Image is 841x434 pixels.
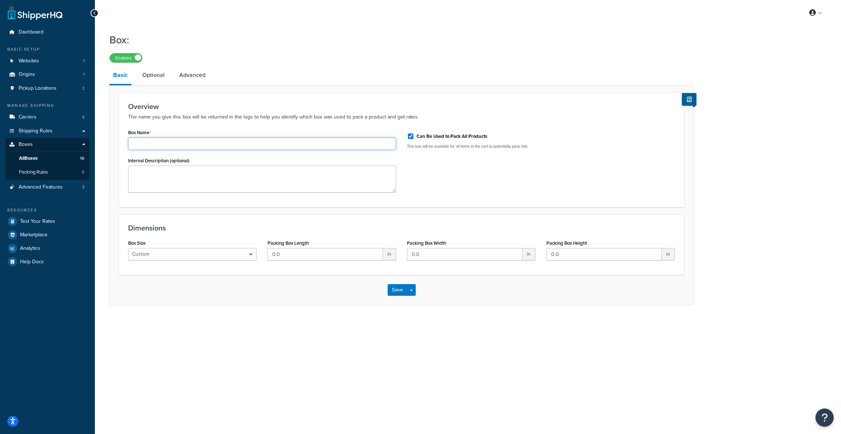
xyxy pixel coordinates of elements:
div: Manage Shipping [5,102,89,109]
span: Websites [19,58,39,64]
span: Shipping Rules [19,128,53,134]
label: Packing Box Width [407,240,446,246]
span: in [662,248,675,260]
label: Packing Box Length [268,240,309,246]
span: 2 [82,85,85,92]
button: Open Resource Center [815,408,834,427]
a: Origins1 [5,68,89,81]
a: Help Docs [5,255,89,268]
span: 16 [80,155,84,162]
span: 1 [83,58,85,64]
li: Websites [5,54,89,68]
span: 5 [82,114,85,120]
span: 1 [83,71,85,78]
label: Packing Box Height [546,240,587,246]
h1: Box: [110,33,684,47]
span: Dashboard [19,29,43,35]
a: Boxes [5,138,89,151]
a: Advanced [176,66,209,84]
span: Marketplace [20,232,47,238]
span: Analytics [20,245,40,252]
button: Save [388,284,407,296]
a: AllBoxes16 [5,152,89,165]
a: Carriers5 [5,111,89,124]
span: Boxes [19,142,33,148]
a: Packing Rules0 [5,166,89,179]
span: in [522,248,535,260]
span: in [383,248,396,260]
p: The name you give this box will be returned in the logs to help you identify which box was used t... [128,113,675,121]
span: Test Your Rates [20,218,55,225]
label: Box Size [128,240,146,246]
span: Packing Rules [19,169,48,175]
span: Origins [19,71,35,78]
h3: Overview [128,102,675,111]
li: Origins [5,68,89,81]
a: Dashboard [5,26,89,39]
a: Analytics [5,242,89,255]
a: Marketplace [5,228,89,241]
a: Pickup Locations2 [5,82,89,95]
span: Pickup Locations [19,85,57,92]
a: Optional [139,66,168,84]
span: Carriers [19,114,37,120]
div: Resources [5,207,89,213]
h3: Dimensions [128,224,675,232]
li: Boxes [5,138,89,179]
p: This box will be available for all items in the cart to potentially pack into [407,144,675,149]
span: 3 [82,184,85,190]
a: Basic [110,66,131,85]
span: Help Docs [20,259,44,265]
li: Pickup Locations [5,82,89,95]
label: Can Be Used to Pack All Products [416,133,487,140]
li: Packing Rules [5,166,89,179]
a: Advanced Features3 [5,181,89,194]
a: Shipping Rules [5,124,89,138]
label: Enabled [110,54,142,62]
li: Advanced Features [5,181,89,194]
span: Advanced Features [19,184,63,190]
span: All Boxes [19,155,38,162]
label: Internal Description (optional) [128,158,189,163]
a: Websites1 [5,54,89,68]
label: Box Name [128,130,151,136]
button: Show Help Docs [682,93,696,106]
li: Carriers [5,111,89,124]
a: Test Your Rates [5,215,89,228]
span: 0 [82,169,84,175]
div: Basic Setup [5,46,89,53]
